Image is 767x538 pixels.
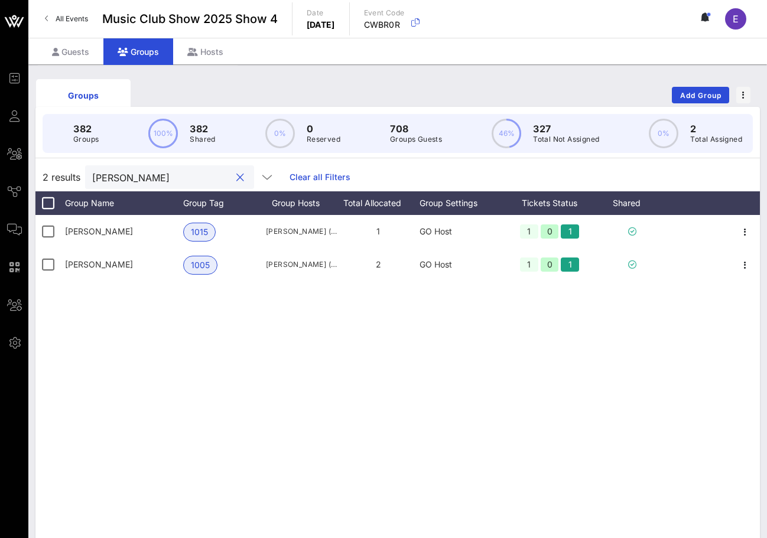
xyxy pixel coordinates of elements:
[376,259,381,269] span: 2
[390,122,442,136] p: 708
[502,191,597,215] div: Tickets Status
[191,256,210,274] span: 1005
[420,191,502,215] div: Group Settings
[173,38,238,65] div: Hosts
[65,191,183,215] div: Group Name
[73,122,99,136] p: 382
[102,10,278,28] span: Music Club Show 2025 Show 4
[65,226,133,236] span: Evan Kerr
[376,226,380,236] span: 1
[45,89,122,102] div: Groups
[290,171,350,184] a: Clear all Filters
[38,38,103,65] div: Guests
[73,133,99,145] p: Groups
[307,122,340,136] p: 0
[190,133,215,145] p: Shared
[236,172,244,184] button: clear icon
[561,257,579,272] div: 1
[307,19,335,31] p: [DATE]
[680,91,722,100] span: Add Group
[690,122,742,136] p: 2
[266,259,337,270] span: [PERSON_NAME] ([EMAIL_ADDRESS][DOMAIN_NAME])
[672,87,729,103] button: Add Group
[266,226,337,237] span: [PERSON_NAME] ([PERSON_NAME][EMAIL_ADDRESS][PERSON_NAME][DOMAIN_NAME])
[38,9,95,28] a: All Events
[533,133,599,145] p: Total Not Assigned
[520,224,538,239] div: 1
[690,133,742,145] p: Total Assigned
[183,191,266,215] div: Group Tag
[597,191,668,215] div: Shared
[307,133,340,145] p: Reserved
[65,259,133,269] span: Kenneth Kerr
[364,7,405,19] p: Event Code
[725,8,746,30] div: E
[364,19,405,31] p: CWBR0R
[191,223,208,241] span: 1015
[307,7,335,19] p: Date
[420,215,502,248] div: GO Host
[103,38,173,65] div: Groups
[266,191,337,215] div: Group Hosts
[190,122,215,136] p: 382
[390,133,442,145] p: Groups Guests
[56,14,88,23] span: All Events
[533,122,599,136] p: 327
[420,248,502,281] div: GO Host
[520,257,538,272] div: 1
[733,13,739,25] span: E
[43,170,80,184] span: 2 results
[337,191,420,215] div: Total Allocated
[541,224,559,239] div: 0
[561,224,579,239] div: 1
[541,257,559,272] div: 0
